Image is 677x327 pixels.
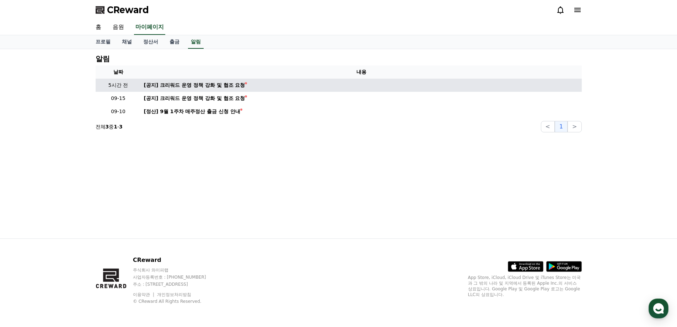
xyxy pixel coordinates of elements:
[144,81,579,89] a: [공지] 크리워드 운영 정책 강화 및 협조 요청
[106,124,109,130] strong: 3
[133,267,220,273] p: 주식회사 와이피랩
[138,35,164,49] a: 정산서
[133,281,220,287] p: 주소 : [STREET_ADDRESS]
[114,124,117,130] strong: 1
[90,35,116,49] a: 프로필
[2,226,47,243] a: 홈
[116,35,138,49] a: 채널
[157,292,191,297] a: 개인정보처리방침
[133,274,220,280] p: 사업자등록번호 : [PHONE_NUMBER]
[144,81,245,89] div: [공지] 크리워드 운영 정책 강화 및 협조 요청
[133,299,220,304] p: © CReward All Rights Reserved.
[133,292,155,297] a: 이용약관
[110,236,118,242] span: 설정
[141,65,582,79] th: 내용
[144,95,579,102] a: [공지] 크리워드 운영 정책 강화 및 협조 요청
[92,226,136,243] a: 설정
[107,20,130,35] a: 음원
[119,124,123,130] strong: 3
[65,237,74,242] span: 대화
[96,123,123,130] p: 전체 중 -
[133,256,220,264] p: CReward
[98,108,138,115] p: 09-10
[96,55,110,63] h4: 알림
[144,95,245,102] div: [공지] 크리워드 운영 정책 강화 및 협조 요청
[107,4,149,16] span: CReward
[90,20,107,35] a: 홈
[555,121,568,132] button: 1
[144,108,241,115] div: [정산] 9월 1주차 매주정산 출금 신청 안내
[96,4,149,16] a: CReward
[541,121,555,132] button: <
[96,65,141,79] th: 날짜
[47,226,92,243] a: 대화
[188,35,204,49] a: 알림
[164,35,185,49] a: 출금
[568,121,581,132] button: >
[144,108,579,115] a: [정산] 9월 1주차 매주정산 출금 신청 안내
[468,275,582,297] p: App Store, iCloud, iCloud Drive 및 iTunes Store는 미국과 그 밖의 나라 및 지역에서 등록된 Apple Inc.의 서비스 상표입니다. Goo...
[98,95,138,102] p: 09-15
[22,236,27,242] span: 홈
[98,81,138,89] p: 5시간 전
[134,20,165,35] a: 마이페이지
